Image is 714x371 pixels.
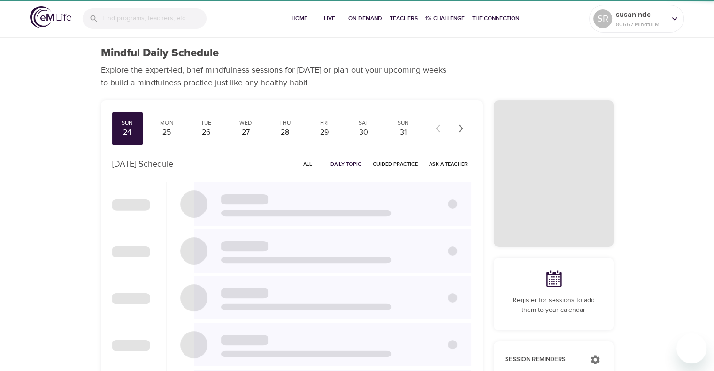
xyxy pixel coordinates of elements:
div: Sun [392,119,415,127]
div: 28 [273,127,297,138]
span: Teachers [390,14,418,23]
div: 26 [194,127,218,138]
div: Fri [313,119,336,127]
p: Session Reminders [505,355,581,364]
p: 80667 Mindful Minutes [616,20,666,29]
div: SR [593,9,612,28]
input: Find programs, teachers, etc... [102,8,207,29]
p: Register for sessions to add them to your calendar [505,295,602,315]
p: [DATE] Schedule [112,158,173,170]
div: 27 [234,127,257,138]
span: Live [318,14,341,23]
div: 30 [352,127,376,138]
div: Mon [155,119,178,127]
div: 29 [313,127,336,138]
span: Daily Topic [330,159,361,168]
button: Daily Topic [327,157,365,171]
div: Tue [194,119,218,127]
div: Sun [116,119,139,127]
span: All [297,159,319,168]
div: 31 [392,127,415,138]
span: Ask a Teacher [429,159,468,168]
div: 24 [116,127,139,138]
h1: Mindful Daily Schedule [101,46,219,60]
button: Ask a Teacher [425,157,471,171]
span: Home [288,14,311,23]
div: Wed [234,119,257,127]
div: 25 [155,127,178,138]
span: 1% Challenge [425,14,465,23]
img: logo [30,6,71,28]
div: Thu [273,119,297,127]
div: Sat [352,119,376,127]
span: Guided Practice [373,159,418,168]
button: Guided Practice [369,157,422,171]
button: All [293,157,323,171]
span: The Connection [472,14,519,23]
p: Explore the expert-led, brief mindfulness sessions for [DATE] or plan out your upcoming weeks to ... [101,64,453,89]
iframe: Button to launch messaging window [676,333,706,363]
p: susanindc [616,9,666,20]
span: On-Demand [348,14,382,23]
